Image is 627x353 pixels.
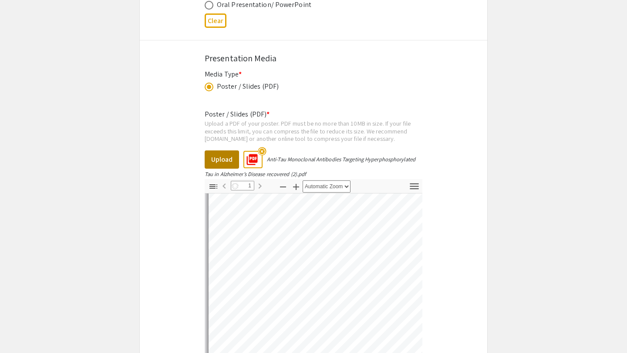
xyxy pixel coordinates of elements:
mat-label: Media Type [205,70,242,79]
div: Presentation Media [205,52,422,65]
mat-icon: highlight_off [258,147,266,155]
mat-label: Poster / Slides (PDF) [205,110,270,119]
input: Page [231,181,254,190]
button: Previous Page [217,180,232,192]
select: Zoom [303,180,351,193]
button: Upload [205,150,239,169]
button: Clear [205,13,226,28]
button: Toggle Sidebar [206,180,221,193]
button: Next Page [253,180,267,192]
iframe: Chat [7,314,37,346]
button: Tools [407,180,421,193]
mat-icon: picture_as_pdf [243,150,256,163]
button: Zoom In [289,180,303,193]
div: Poster / Slides (PDF) [217,81,279,92]
div: Anti-Tau Monoclonal Antibodies Targeting Hyperphosphorylated Tau in Alzheimer’s Disease recovered... [205,156,415,178]
div: Upload a PDF of your poster. PDF must be no more than 10MB in size. If your file exceeds this lim... [205,120,422,143]
button: Zoom Out [276,180,290,193]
